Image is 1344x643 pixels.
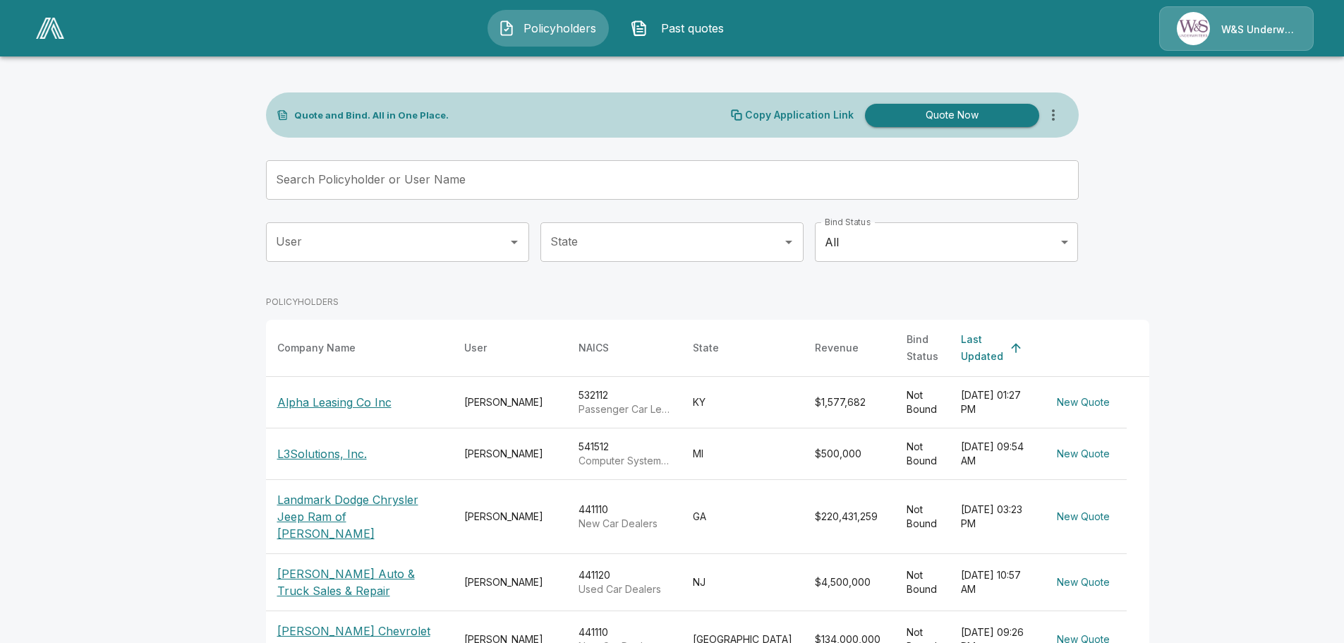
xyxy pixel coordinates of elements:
[36,18,64,39] img: AA Logo
[579,440,670,468] div: 541512
[464,339,487,356] div: User
[277,445,367,462] p: L3Solutions, Inc.
[779,232,799,252] button: Open
[804,480,895,554] td: $220,431,259
[277,565,442,599] p: [PERSON_NAME] Auto & Truck Sales & Repair
[825,216,871,228] label: Bind Status
[266,296,339,308] p: POLICYHOLDERS
[804,428,895,480] td: $500,000
[682,428,804,480] td: MI
[464,575,556,589] div: [PERSON_NAME]
[1051,504,1115,530] button: New Quote
[579,517,670,531] p: New Car Dealers
[579,503,670,531] div: 441110
[631,20,648,37] img: Past quotes Icon
[620,10,741,47] button: Past quotes IconPast quotes
[488,10,609,47] button: Policyholders IconPolicyholders
[1039,101,1067,129] button: more
[693,339,719,356] div: State
[865,104,1039,127] button: Quote Now
[579,388,670,416] div: 532112
[815,339,859,356] div: Revenue
[950,428,1040,480] td: [DATE] 09:54 AM
[277,491,442,542] p: Landmark Dodge Chrysler Jeep Ram of [PERSON_NAME]
[950,554,1040,611] td: [DATE] 10:57 AM
[961,331,1003,365] div: Last Updated
[895,428,950,480] td: Not Bound
[653,20,731,37] span: Past quotes
[579,339,609,356] div: NAICS
[498,20,515,37] img: Policyholders Icon
[464,395,556,409] div: [PERSON_NAME]
[504,232,524,252] button: Open
[294,111,449,120] p: Quote and Bind. All in One Place.
[1051,570,1115,596] button: New Quote
[859,104,1039,127] a: Quote Now
[895,320,950,377] th: Bind Status
[950,480,1040,554] td: [DATE] 03:23 PM
[804,377,895,428] td: $1,577,682
[682,554,804,611] td: NJ
[579,568,670,596] div: 441120
[277,394,392,411] p: Alpha Leasing Co Inc
[579,454,670,468] p: Computer Systems Design Services
[682,480,804,554] td: GA
[682,377,804,428] td: KY
[579,402,670,416] p: Passenger Car Leasing
[277,339,356,356] div: Company Name
[521,20,598,37] span: Policyholders
[895,377,950,428] td: Not Bound
[464,447,556,461] div: [PERSON_NAME]
[1051,390,1115,416] button: New Quote
[950,377,1040,428] td: [DATE] 01:27 PM
[895,480,950,554] td: Not Bound
[804,554,895,611] td: $4,500,000
[895,554,950,611] td: Not Bound
[464,510,556,524] div: [PERSON_NAME]
[579,582,670,596] p: Used Car Dealers
[1051,441,1115,467] button: New Quote
[745,110,854,120] p: Copy Application Link
[815,222,1078,262] div: All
